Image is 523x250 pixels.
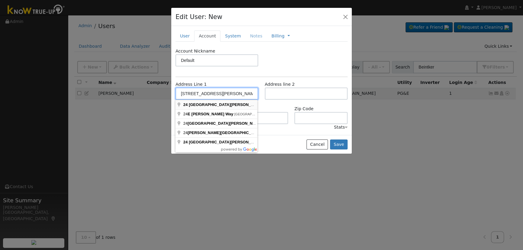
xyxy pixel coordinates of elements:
h4: Edit User: New [175,12,222,22]
span: 24 [183,140,188,144]
label: Address line 2 [265,81,295,88]
span: 24 [183,121,263,126]
label: Address Line 1 [175,81,207,88]
span: [GEOGRAPHIC_DATA][PERSON_NAME] [189,102,264,107]
button: Save [330,139,348,150]
span: [GEOGRAPHIC_DATA][PERSON_NAME] [188,121,262,126]
div: Stats [334,124,348,130]
a: Account [194,30,220,42]
span: [GEOGRAPHIC_DATA], [GEOGRAPHIC_DATA], [GEOGRAPHIC_DATA] [234,112,342,116]
a: System [220,30,245,42]
span: 24 [183,102,188,107]
span: [GEOGRAPHIC_DATA][PERSON_NAME] [189,140,264,144]
label: Zip Code [294,106,313,112]
span: 24 [183,130,263,135]
span: E [PERSON_NAME] Way [188,112,233,116]
a: User [175,30,194,42]
span: [PERSON_NAME][GEOGRAPHIC_DATA] [188,130,262,135]
button: Cancel [306,139,328,150]
label: Account Nickname [175,48,215,54]
a: Billing [271,33,284,39]
span: 24 [183,112,234,116]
